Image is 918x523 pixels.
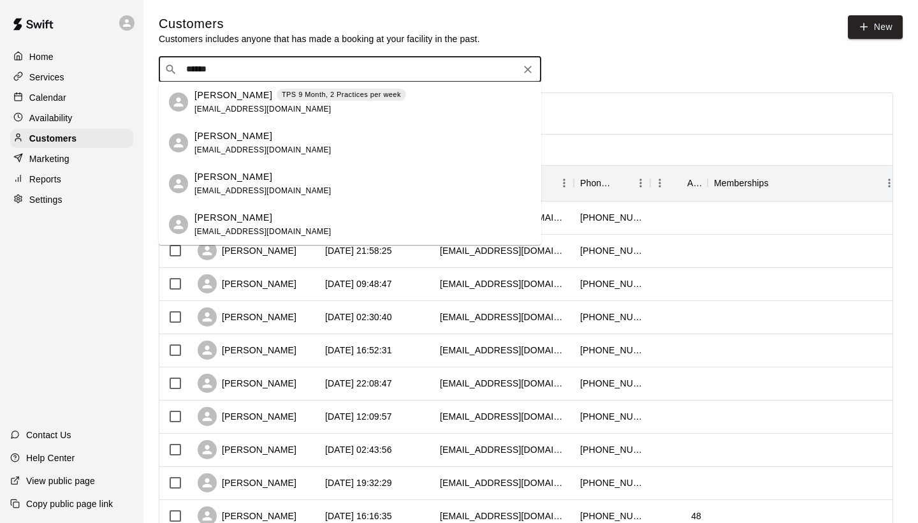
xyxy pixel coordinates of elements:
[580,165,613,201] div: Phone Number
[10,190,133,209] a: Settings
[282,89,401,100] p: TPS 9 Month, 2 Practices per week
[169,133,188,152] div: Jonathan Gainor
[440,344,567,357] div: mallorypratt@icloud.com
[580,344,644,357] div: +18015413956
[650,165,708,201] div: Age
[29,173,61,186] p: Reports
[29,112,73,124] p: Availability
[519,61,537,78] button: Clear
[440,277,567,290] div: toddrwise@gmail.com
[580,244,644,257] div: +19169552051
[325,277,392,290] div: 2025-08-17 09:48:47
[194,105,331,114] span: [EMAIL_ADDRESS][DOMAIN_NAME]
[10,149,133,168] a: Marketing
[580,311,644,323] div: +13146980009
[10,129,133,148] a: Customers
[555,173,574,193] button: Menu
[169,92,188,112] div: Nathan Walker
[198,341,296,360] div: [PERSON_NAME]
[194,227,331,236] span: [EMAIL_ADDRESS][DOMAIN_NAME]
[580,443,644,456] div: +18019310010
[440,443,567,456] div: chelshendrickson@gmail.com
[769,174,787,192] button: Sort
[580,277,644,290] div: +18013583365
[691,510,701,522] div: 48
[194,129,272,143] p: [PERSON_NAME]
[26,475,95,487] p: View public page
[580,377,644,390] div: +18019196918
[198,241,296,260] div: [PERSON_NAME]
[574,165,650,201] div: Phone Number
[714,165,769,201] div: Memberships
[325,510,392,522] div: 2025-08-13 16:16:35
[650,173,669,193] button: Menu
[198,407,296,426] div: [PERSON_NAME]
[580,211,644,224] div: +18016371660
[580,410,644,423] div: +18013109058
[169,215,188,234] div: Hudson Gainor
[159,33,480,45] p: Customers includes anyone that has made a booking at your facility in the past.
[198,274,296,293] div: [PERSON_NAME]
[10,47,133,66] a: Home
[29,71,64,84] p: Services
[631,173,650,193] button: Menu
[194,211,272,225] p: [PERSON_NAME]
[26,497,113,510] p: Copy public page link
[159,57,541,82] div: Search customers by name or email
[325,410,392,423] div: 2025-08-14 12:09:57
[26,429,71,441] p: Contact Us
[194,186,331,195] span: [EMAIL_ADDRESS][DOMAIN_NAME]
[440,311,567,323] div: heathercross_2000@yahoo.com
[26,452,75,464] p: Help Center
[169,174,188,193] div: Jonathan Holt
[325,344,392,357] div: 2025-08-15 16:52:31
[29,193,62,206] p: Settings
[10,88,133,107] a: Calendar
[159,15,480,33] h5: Customers
[580,510,644,522] div: +14086139237
[10,68,133,87] a: Services
[194,145,331,154] span: [EMAIL_ADDRESS][DOMAIN_NAME]
[433,165,574,201] div: Email
[194,170,272,184] p: [PERSON_NAME]
[880,173,899,193] button: Menu
[198,307,296,327] div: [PERSON_NAME]
[440,244,567,257] div: bridgehiram@gmail.com
[10,108,133,128] a: Availability
[848,15,903,39] a: New
[440,476,567,489] div: apayne@adobe.com
[29,152,69,165] p: Marketing
[580,476,644,489] div: +18013104375
[325,476,392,489] div: 2025-08-13 19:32:29
[10,170,133,189] a: Reports
[325,377,392,390] div: 2025-08-14 22:08:47
[198,374,296,393] div: [PERSON_NAME]
[613,174,631,192] button: Sort
[198,473,296,492] div: [PERSON_NAME]
[708,165,899,201] div: Memberships
[440,377,567,390] div: torwconder@gmail.com
[29,91,66,104] p: Calendar
[440,410,567,423] div: mhurley413@gmail.com
[687,165,701,201] div: Age
[325,443,392,456] div: 2025-08-14 02:43:56
[194,89,272,102] p: [PERSON_NAME]
[29,50,54,63] p: Home
[325,244,392,257] div: 2025-08-17 21:58:25
[198,440,296,459] div: [PERSON_NAME]
[29,132,76,145] p: Customers
[669,174,687,192] button: Sort
[325,311,392,323] div: 2025-08-16 02:30:40
[440,510,567,522] div: teresalorelei@yahoo.com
